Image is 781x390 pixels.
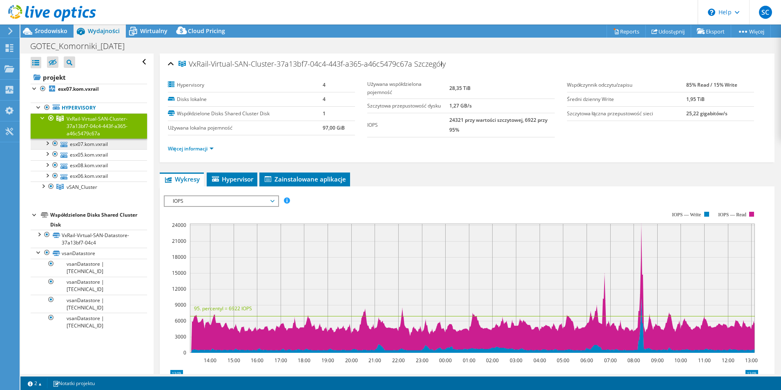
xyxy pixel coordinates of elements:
text: 15000 [172,269,186,276]
span: Wydajności [88,27,120,35]
text: 21:00 [368,357,381,364]
span: Środowisko [35,27,67,35]
text: 01:00 [462,357,475,364]
span: Szczegóły [414,59,446,69]
span: Wirtualny [140,27,167,35]
label: Disks lokalne [168,95,323,103]
a: Eksport [691,25,731,38]
text: 03:00 [509,357,522,364]
text: 02:00 [486,357,498,364]
a: esx07.kom.vxrail [31,139,147,149]
b: esx07.kom.vxrail [58,85,99,92]
text: IOPS — Write [672,212,701,217]
text: 12:00 [721,357,734,364]
span: vSAN_Cluster [67,184,97,191]
a: esx07.kom.vxrail [31,84,147,94]
div: Współdzielone Disks Shared Cluster Disk [50,210,147,230]
text: 09:00 [651,357,663,364]
text: 20:00 [345,357,357,364]
b: 1 [323,110,326,117]
span: Cloud Pricing [188,27,225,35]
span: Wykresy [164,175,200,183]
text: 10:00 [674,357,687,364]
a: projekt [31,71,147,84]
a: vsanDatastore [31,248,147,258]
a: VxRail-Virtual-SAN-Datastore-37a13bf7-04c4 [31,230,147,248]
label: Współczynnik odczytu/zapisu [567,81,687,89]
text: 11:00 [698,357,710,364]
a: esx06.kom.vxrail [31,171,147,182]
label: Średni dzienny Write [567,95,687,103]
a: esx08.kom.vxrail [31,160,147,171]
text: 14:00 [203,357,216,364]
span: IOPS [169,196,274,206]
text: 18000 [172,253,186,260]
a: Notatki projektu [47,378,100,388]
text: 06:00 [580,357,593,364]
text: 13:00 [745,357,757,364]
span: Hypervisor [211,175,253,183]
a: vsanDatastore | [TECHNICAL_ID] [31,295,147,313]
text: 23:00 [415,357,428,364]
text: 3000 [175,333,186,340]
label: Szczytowa przepustowość dysku [367,102,449,110]
a: VxRail-Virtual-SAN-Cluster-37a13bf7-04c4-443f-a365-a46c5479c67a [31,113,147,139]
a: Więcej informacji [168,145,214,152]
b: 25,22 gigabitów/s [686,110,727,117]
text: 08:00 [627,357,640,364]
text: 0 [183,349,186,356]
text: 24000 [172,222,186,229]
a: vsanDatastore | [TECHNICAL_ID] [31,259,147,277]
a: Reports [607,25,646,38]
text: 21000 [172,238,186,244]
text: 16:00 [250,357,263,364]
text: 18:00 [297,357,310,364]
b: 1,95 TiB [686,96,705,103]
a: esx05.kom.vxrail [31,149,147,160]
label: Używana współdzielona pojemność [367,80,449,96]
b: 24321 przy wartości szczytowej, 6922 przy 95% [449,117,547,133]
a: vsanDatastore | [TECHNICAL_ID] [31,277,147,295]
a: Hypervisory [31,103,147,113]
svg: \n [708,9,715,16]
text: IOPS — Read [718,212,746,217]
label: Hypervisory [168,81,323,89]
text: 22:00 [392,357,404,364]
b: 28,35 TiB [449,85,471,92]
span: VxRail-Virtual-SAN-Cluster-37a13bf7-04c4-443f-a365-a46c5479c67a [179,60,412,68]
text: 05:00 [556,357,569,364]
a: Udostępnij [645,25,691,38]
b: 85% Read / 15% Write [686,81,737,88]
text: 04:00 [533,357,546,364]
a: Więcej [731,25,771,38]
b: 4 [323,81,326,88]
label: Współdzielone Disks Shared Cluster Disk [168,110,323,118]
text: 95. percentyl = 6922 IOPS [194,305,252,312]
text: 6000 [175,317,186,324]
b: 97,00 GiB [323,124,345,131]
b: 4 [323,96,326,103]
b: 1,27 GB/s [449,102,472,109]
label: Szczytowa łączna przepustowość sieci [567,110,687,118]
a: vsanDatastore | [TECHNICAL_ID] [31,313,147,331]
a: vSAN_Cluster [31,182,147,192]
label: Używana lokalna pojemność [168,124,323,132]
h1: GOTEC_Komorniki_[DATE] [27,42,137,51]
span: SC [759,6,772,19]
label: IOPS [367,121,449,129]
text: 15:00 [227,357,240,364]
text: 9000 [175,301,186,308]
text: 12000 [172,285,186,292]
text: 07:00 [604,357,616,364]
a: 2 [22,378,47,388]
text: 19:00 [321,357,334,364]
text: 00:00 [439,357,451,364]
span: Zainstalowane aplikacje [263,175,346,183]
text: 17:00 [274,357,287,364]
span: VxRail-Virtual-SAN-Cluster-37a13bf7-04c4-443f-a365-a46c5479c67a [67,115,127,137]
